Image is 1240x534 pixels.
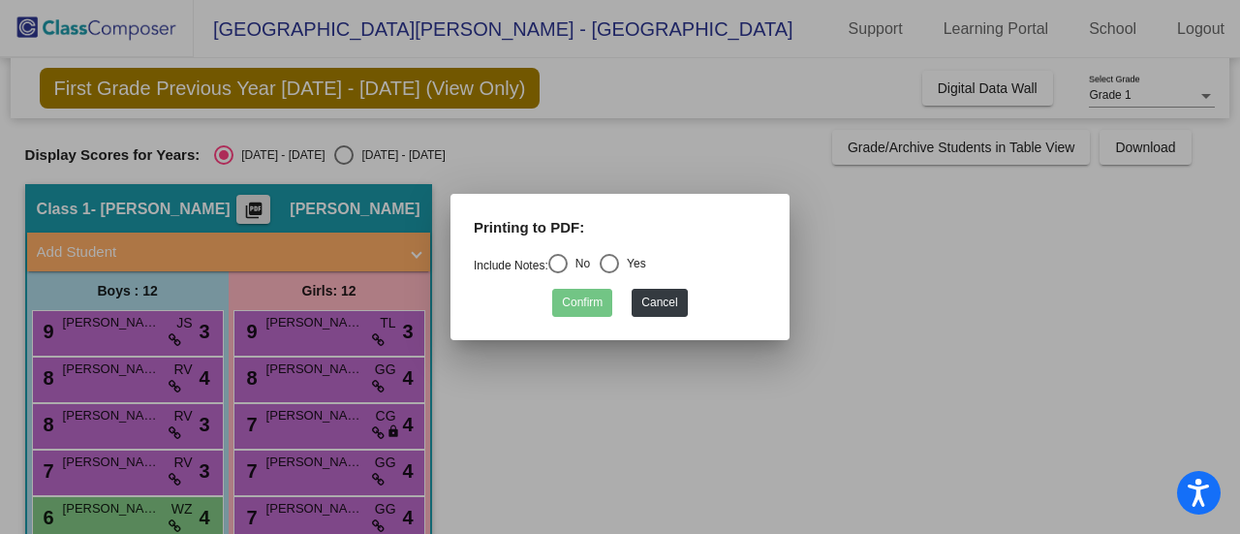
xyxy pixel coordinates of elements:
button: Confirm [552,289,612,317]
div: Yes [619,255,646,272]
button: Cancel [632,289,687,317]
a: Include Notes: [474,259,548,272]
mat-radio-group: Select an option [474,259,646,272]
div: No [568,255,590,272]
label: Printing to PDF: [474,217,584,239]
